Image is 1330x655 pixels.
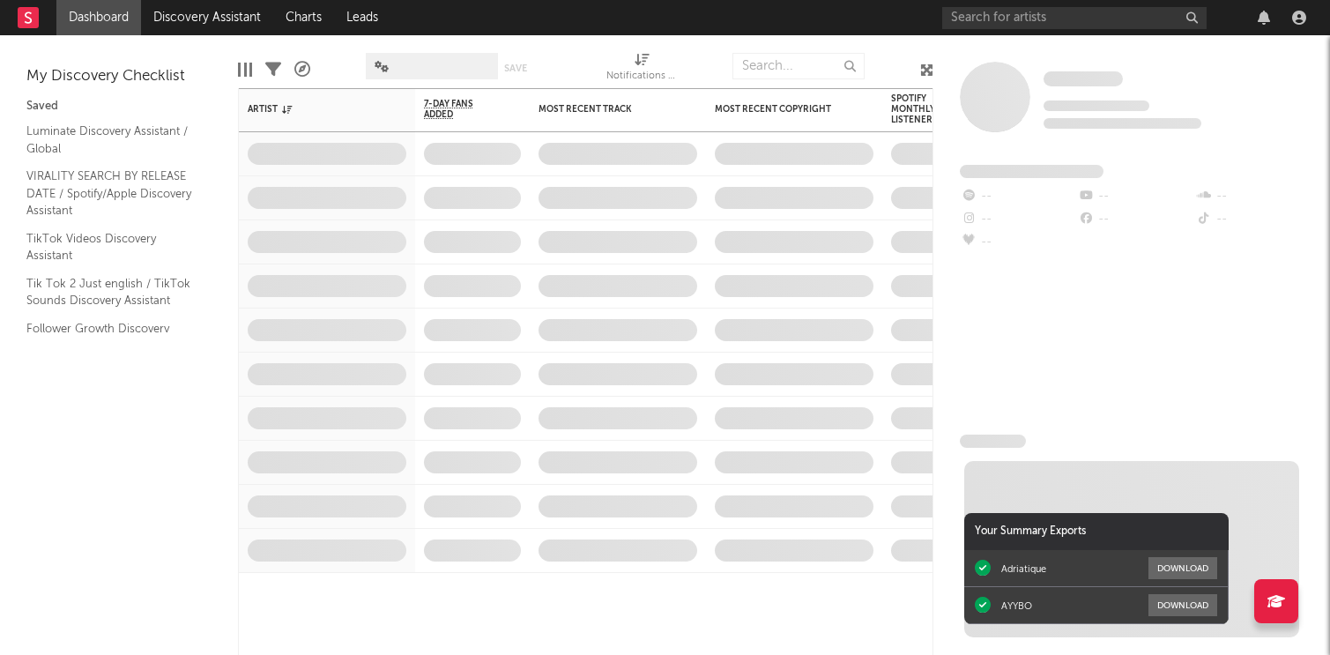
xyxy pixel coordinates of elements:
div: Notifications (Artist) [606,66,677,87]
span: News Feed [960,435,1026,448]
div: Notifications (Artist) [606,44,677,95]
button: Download [1148,557,1217,579]
input: Search for artists [942,7,1207,29]
div: Filters [265,44,281,95]
span: Tracking Since: [DATE] [1044,100,1149,111]
div: A&R Pipeline [294,44,310,95]
span: Fans Added by Platform [960,165,1103,178]
a: Luminate Discovery Assistant / Global [26,122,194,158]
div: Most Recent Track [539,104,671,115]
a: Follower Growth Discovery Assistant [26,319,194,355]
div: -- [960,208,1077,231]
div: -- [960,185,1077,208]
div: -- [1077,185,1194,208]
div: Edit Columns [238,44,252,95]
div: Artist [248,104,380,115]
div: AYYBO [1001,599,1032,612]
span: 0 fans last week [1044,118,1201,129]
span: 7-Day Fans Added [424,99,494,120]
button: Download [1148,594,1217,616]
div: Most Recent Copyright [715,104,847,115]
div: Spotify Monthly Listeners [891,93,953,125]
div: My Discovery Checklist [26,66,212,87]
div: -- [1077,208,1194,231]
div: -- [1195,208,1312,231]
input: Search... [732,53,865,79]
div: -- [1195,185,1312,208]
a: VIRALITY SEARCH BY RELEASE DATE / Spotify/Apple Discovery Assistant [26,167,194,220]
span: Some Artist [1044,71,1123,86]
a: Some Artist [1044,71,1123,88]
div: Your Summary Exports [964,513,1229,550]
button: Save [504,63,527,73]
div: Adriatique [1001,562,1046,575]
a: TikTok Videos Discovery Assistant [26,229,194,265]
div: -- [960,231,1077,254]
a: Tik Tok 2 Just english / TikTok Sounds Discovery Assistant [26,274,194,310]
div: Saved [26,96,212,117]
